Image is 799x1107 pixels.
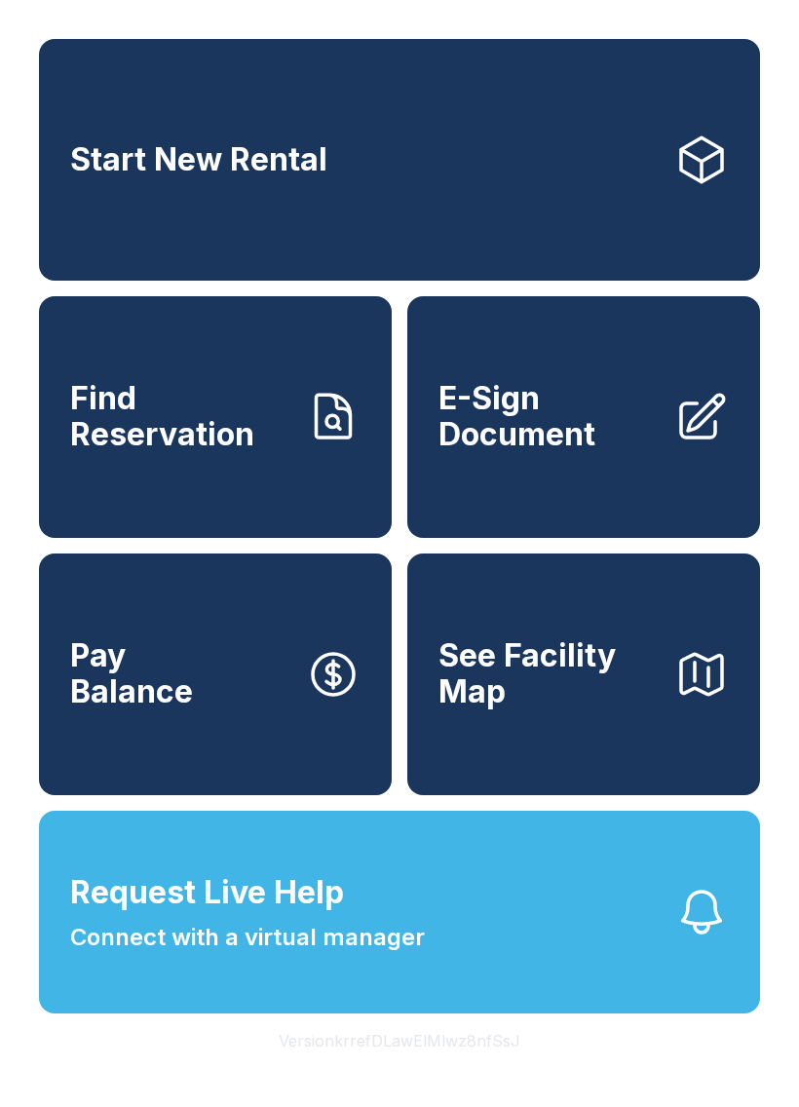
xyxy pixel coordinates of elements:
span: See Facility Map [438,638,659,709]
button: See Facility Map [407,553,760,795]
a: Start New Rental [39,39,760,281]
span: Request Live Help [70,869,344,916]
span: Connect with a virtual manager [70,920,425,955]
a: E-Sign Document [407,296,760,538]
button: VersionkrrefDLawElMlwz8nfSsJ [263,1013,536,1068]
span: Start New Rental [70,142,327,178]
span: Find Reservation [70,381,290,452]
span: Pay Balance [70,638,193,709]
a: Find Reservation [39,296,392,538]
button: Request Live HelpConnect with a virtual manager [39,811,760,1013]
span: E-Sign Document [438,381,659,452]
button: PayBalance [39,553,392,795]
